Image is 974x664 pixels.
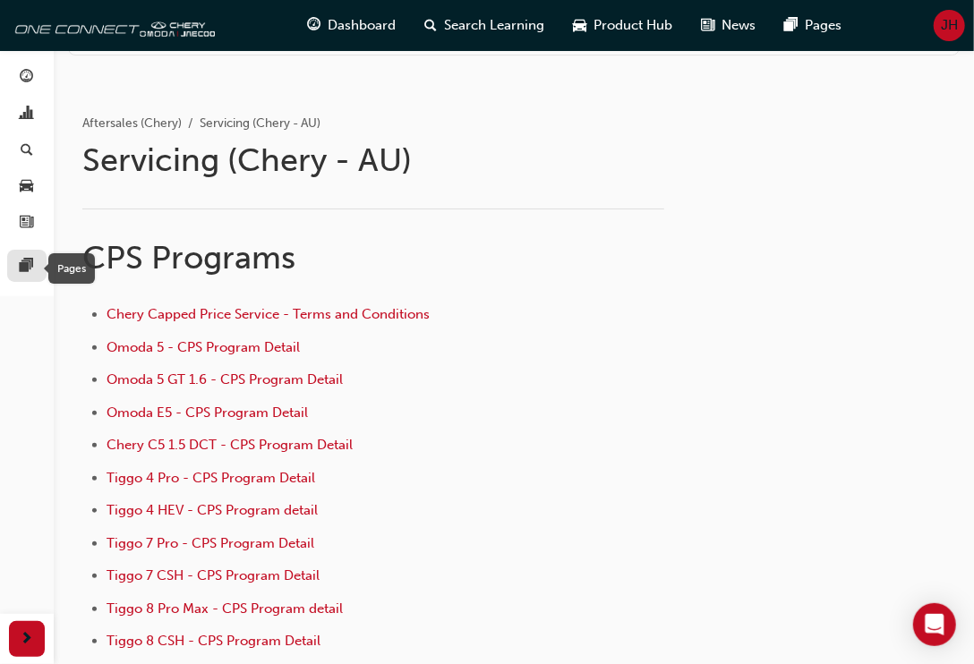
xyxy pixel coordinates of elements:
span: guage-icon [307,14,320,37]
div: Pages [48,253,95,284]
span: news-icon [701,14,714,37]
span: pages-icon [21,259,34,275]
span: news-icon [21,215,34,231]
a: Omoda E5 - CPS Program Detail [107,404,308,421]
li: Servicing (Chery - AU) [200,114,320,134]
button: JH [934,10,965,41]
span: next-icon [21,628,34,651]
span: search-icon [21,142,33,158]
a: Tiggo 4 Pro - CPS Program Detail [107,470,315,486]
span: car-icon [21,179,34,195]
span: JH [941,15,958,36]
a: Omoda 5 - CPS Program Detail [107,339,300,355]
a: Tiggo 4 HEV - CPS Program detail [107,502,318,518]
span: News [722,15,756,36]
a: Chery C5 1.5 DCT - CPS Program Detail [107,437,353,453]
img: oneconnect [9,7,215,43]
span: Product Hub [594,15,672,36]
a: Tiggo 7 CSH - CPS Program Detail [107,567,320,583]
a: guage-iconDashboard [293,7,410,44]
span: search-icon [424,14,437,37]
h1: Servicing (Chery - AU) [82,140,838,180]
div: Open Intercom Messenger [913,603,956,646]
span: guage-icon [21,70,34,86]
a: news-iconNews [687,7,770,44]
span: Search Learning [444,15,544,36]
a: Chery Capped Price Service - Terms and Conditions [107,306,430,322]
span: car-icon [573,14,586,37]
a: Tiggo 8 CSH - CPS Program Detail [107,633,320,649]
span: Pages [805,15,842,36]
span: chart-icon [21,106,34,123]
span: pages-icon [784,14,798,37]
a: Aftersales (Chery) [82,115,182,131]
a: car-iconProduct Hub [559,7,687,44]
a: Tiggo 7 Pro - CPS Program Detail [107,535,314,551]
a: pages-iconPages [770,7,856,44]
span: CPS Programs [82,238,295,277]
a: search-iconSearch Learning [410,7,559,44]
span: Dashboard [328,15,396,36]
a: Omoda 5 GT 1.6 - CPS Program Detail [107,371,343,387]
a: Tiggo 8 Pro Max - CPS Program detail [107,600,343,617]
